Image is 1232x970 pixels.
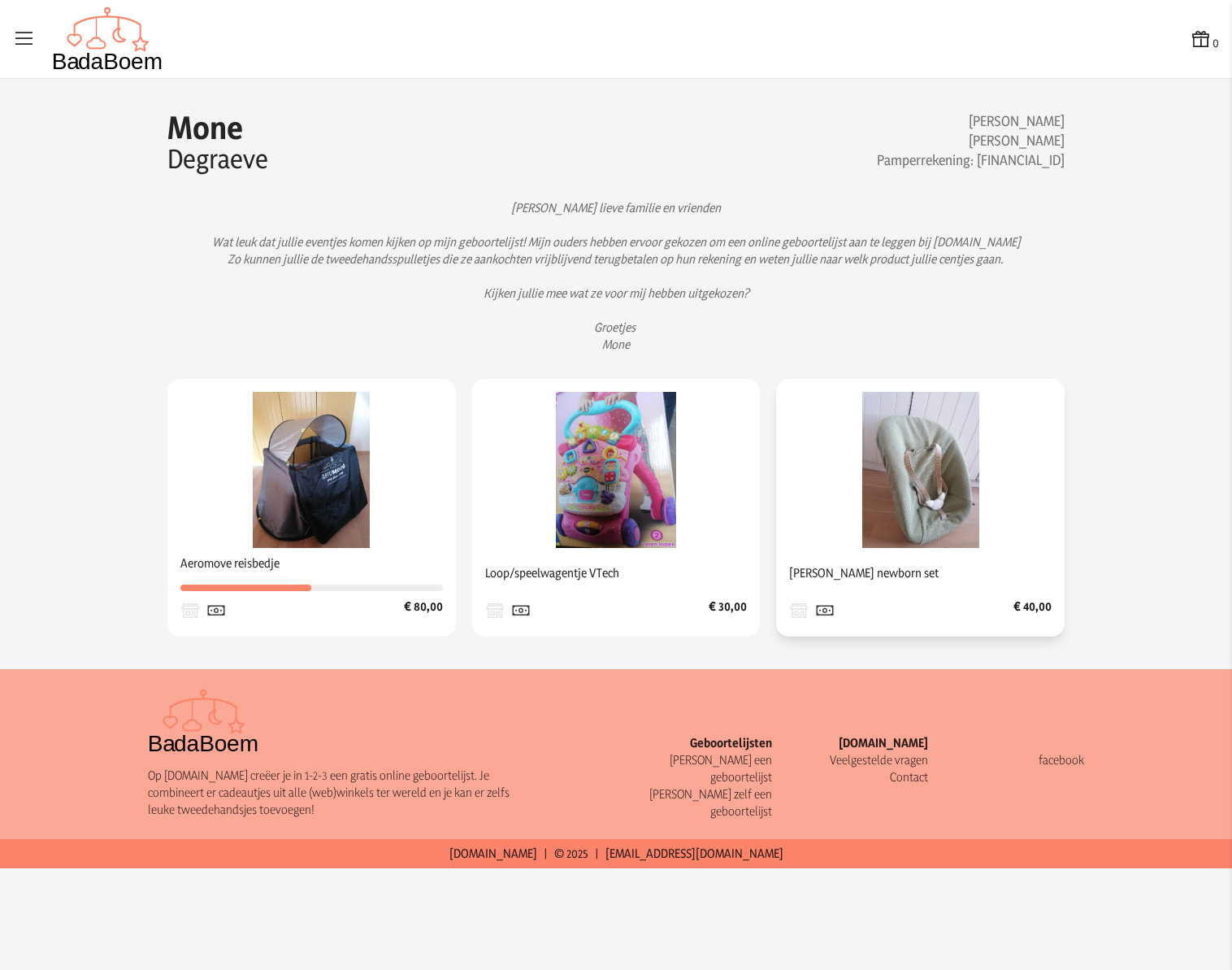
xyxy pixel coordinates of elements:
[595,846,599,861] span: |
[148,689,259,754] img: Badaboem
[616,131,1065,150] h3: [PERSON_NAME]
[167,144,616,173] p: Degraeve
[1039,752,1084,768] a: facebook
[772,734,928,751] div: [DOMAIN_NAME]
[233,392,389,548] img: Aeromove reisbedje
[449,846,537,861] a: [DOMAIN_NAME]
[7,846,1225,862] p: © 2025
[649,786,772,819] a: [PERSON_NAME] zelf een geboortelijst
[670,752,772,785] a: [PERSON_NAME] een geboortelijst
[148,767,538,818] p: Op [DOMAIN_NAME] creëer je in 1-2-3 een gratis online geboortelijst. Je combineert er cadeautjes ...
[830,752,928,768] a: Veelgestelde vragen
[605,846,783,861] a: [EMAIL_ADDRESS][DOMAIN_NAME]
[616,111,1065,131] h3: [PERSON_NAME]
[52,7,163,72] img: Badaboem
[193,199,1039,353] p: [PERSON_NAME] lieve familie en vrienden Wat leuk dat jullie eventjes komen kijken op mijn geboort...
[843,392,999,548] img: Tripp Trapp newborn set
[167,111,616,144] p: Mone
[616,734,772,751] div: Geboortelijsten
[485,558,748,588] span: Loop/speelwagentje VTech
[180,548,443,578] span: Aeromove reisbedje
[890,769,928,785] a: Contact
[538,392,694,548] img: Loop/speelwagentje VTech
[789,558,1052,588] span: [PERSON_NAME] newborn set
[709,598,747,624] span: € 30,00
[404,598,443,624] span: € 80,00
[1013,598,1052,624] span: € 40,00
[616,150,1065,170] h3: Pamperrekening: [FINANCIAL_ID]
[544,846,548,861] span: |
[1190,28,1219,51] button: 0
